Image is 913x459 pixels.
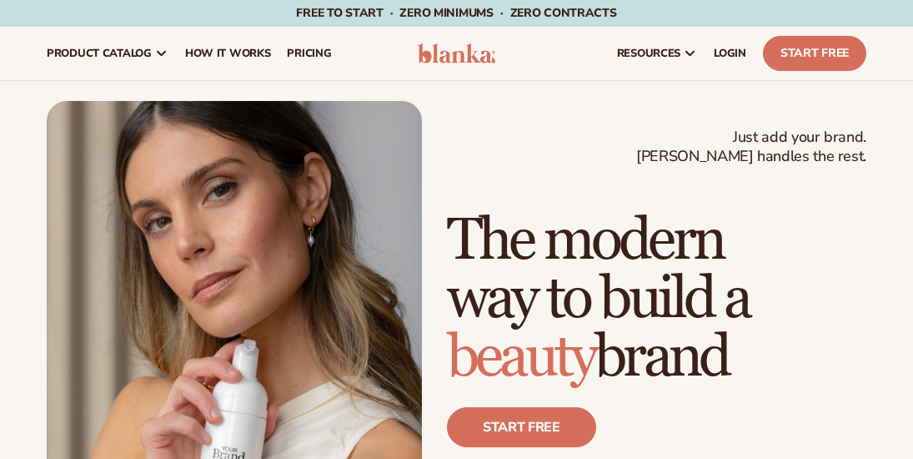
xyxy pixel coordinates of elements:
[296,5,616,21] span: Free to start · ZERO minimums · ZERO contracts
[609,27,705,80] a: resources
[177,27,279,80] a: How It Works
[47,47,152,60] span: product catalog
[617,47,680,60] span: resources
[763,36,866,71] a: Start Free
[447,407,596,447] a: Start free
[287,47,331,60] span: pricing
[418,43,495,63] img: logo
[714,47,746,60] span: LOGIN
[185,47,271,60] span: How It Works
[636,128,866,167] span: Just add your brand. [PERSON_NAME] handles the rest.
[38,27,177,80] a: product catalog
[278,27,339,80] a: pricing
[447,212,866,387] h1: The modern way to build a brand
[447,322,594,393] span: beauty
[705,27,755,80] a: LOGIN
